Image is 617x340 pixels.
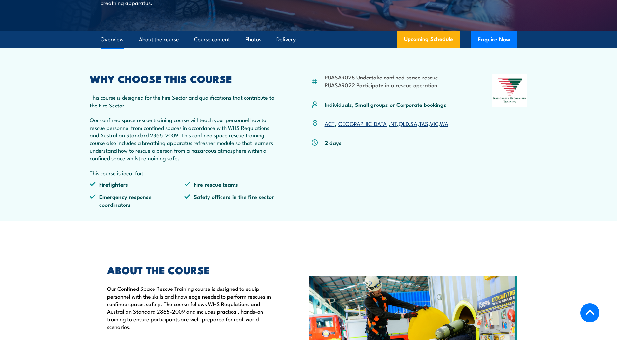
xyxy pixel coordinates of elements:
[325,120,335,127] a: ACT
[245,31,261,48] a: Photos
[471,31,517,48] button: Enquire Now
[90,74,280,83] h2: WHY CHOOSE THIS COURSE
[336,120,389,127] a: [GEOGRAPHIC_DATA]
[492,74,528,107] img: Nationally Recognised Training logo.
[90,93,280,109] p: This course is designed for the Fire Sector and qualifications that contribute to the Fire Sector
[184,180,279,188] li: Fire rescue teams
[397,31,460,48] a: Upcoming Schedule
[107,265,279,274] h2: ABOUT THE COURSE
[325,73,438,81] li: PUASAR025 Undertake confined space rescue
[419,120,428,127] a: TAS
[184,193,279,208] li: Safety officers in the fire sector
[90,116,280,162] p: Our confined space rescue training course will teach your personnel how to rescue personnel from ...
[90,180,185,188] li: Firefighters
[325,101,446,108] p: Individuals, Small groups or Corporate bookings
[325,139,342,146] p: 2 days
[410,120,417,127] a: SA
[101,31,124,48] a: Overview
[325,81,438,89] li: PUASAR022 Participate in a rescue operation
[90,193,185,208] li: Emergency response coordinators
[194,31,230,48] a: Course content
[325,120,448,127] p: , , , , , , ,
[139,31,179,48] a: About the course
[390,120,397,127] a: NT
[90,169,280,177] p: This course is ideal for:
[440,120,448,127] a: WA
[276,31,296,48] a: Delivery
[399,120,409,127] a: QLD
[430,120,438,127] a: VIC
[107,285,279,330] p: Our Confined Space Rescue Training course is designed to equip personnel with the skills and know...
